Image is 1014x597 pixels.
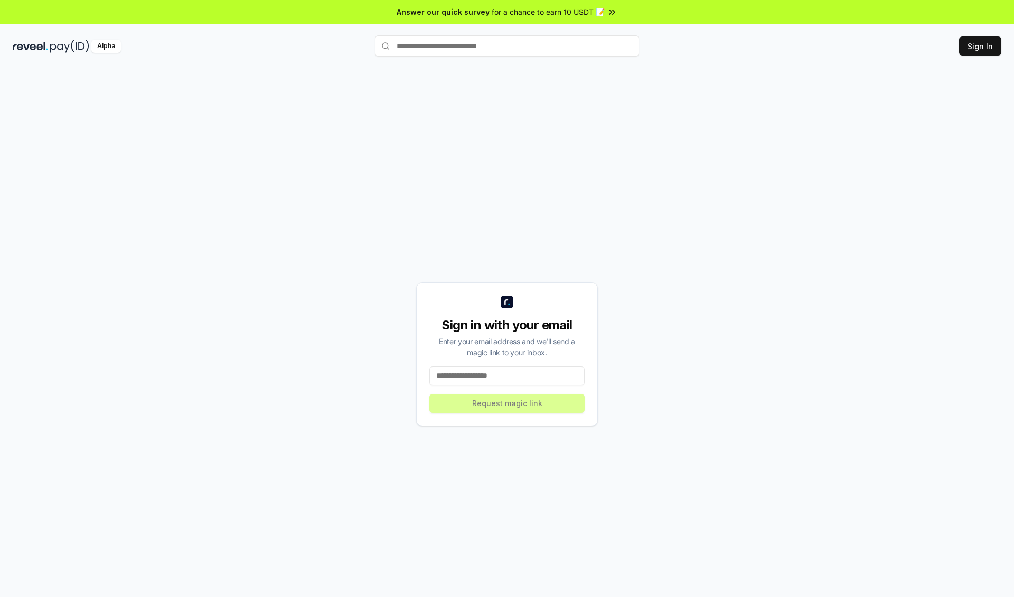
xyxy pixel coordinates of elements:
span: for a chance to earn 10 USDT 📝 [492,6,605,17]
img: reveel_dark [13,40,48,53]
div: Alpha [91,40,121,53]
img: logo_small [501,296,513,308]
div: Enter your email address and we’ll send a magic link to your inbox. [429,336,585,358]
button: Sign In [959,36,1001,56]
span: Answer our quick survey [397,6,490,17]
div: Sign in with your email [429,317,585,334]
img: pay_id [50,40,89,53]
